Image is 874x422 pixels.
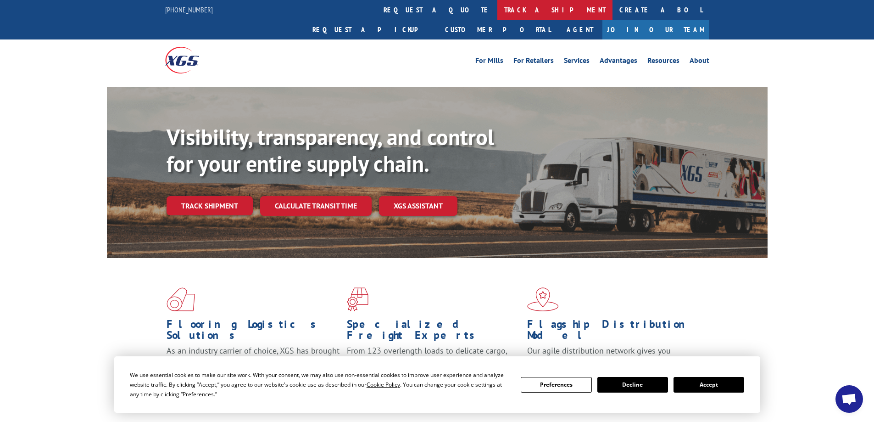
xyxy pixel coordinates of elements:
[647,57,679,67] a: Resources
[165,5,213,14] a: [PHONE_NUMBER]
[306,20,438,39] a: Request a pickup
[114,356,760,413] div: Cookie Consent Prompt
[674,377,744,393] button: Accept
[602,20,709,39] a: Join Our Team
[167,196,253,215] a: Track shipment
[564,57,590,67] a: Services
[438,20,557,39] a: Customer Portal
[597,377,668,393] button: Decline
[527,345,696,367] span: Our agile distribution network gives you nationwide inventory management on demand.
[557,20,602,39] a: Agent
[835,385,863,413] a: Open chat
[690,57,709,67] a: About
[379,196,457,216] a: XGS ASSISTANT
[347,287,368,311] img: xgs-icon-focused-on-flooring-red
[167,287,195,311] img: xgs-icon-total-supply-chain-intelligence-red
[527,287,559,311] img: xgs-icon-flagship-distribution-model-red
[475,57,503,67] a: For Mills
[521,377,591,393] button: Preferences
[260,196,372,216] a: Calculate transit time
[513,57,554,67] a: For Retailers
[167,319,340,345] h1: Flooring Logistics Solutions
[183,390,214,398] span: Preferences
[367,381,400,388] span: Cookie Policy
[600,57,637,67] a: Advantages
[167,123,494,178] b: Visibility, transparency, and control for your entire supply chain.
[347,319,520,345] h1: Specialized Freight Experts
[167,345,340,378] span: As an industry carrier of choice, XGS has brought innovation and dedication to flooring logistics...
[347,345,520,386] p: From 123 overlength loads to delicate cargo, our experienced staff knows the best way to move you...
[527,319,701,345] h1: Flagship Distribution Model
[130,370,510,399] div: We use essential cookies to make our site work. With your consent, we may also use non-essential ...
